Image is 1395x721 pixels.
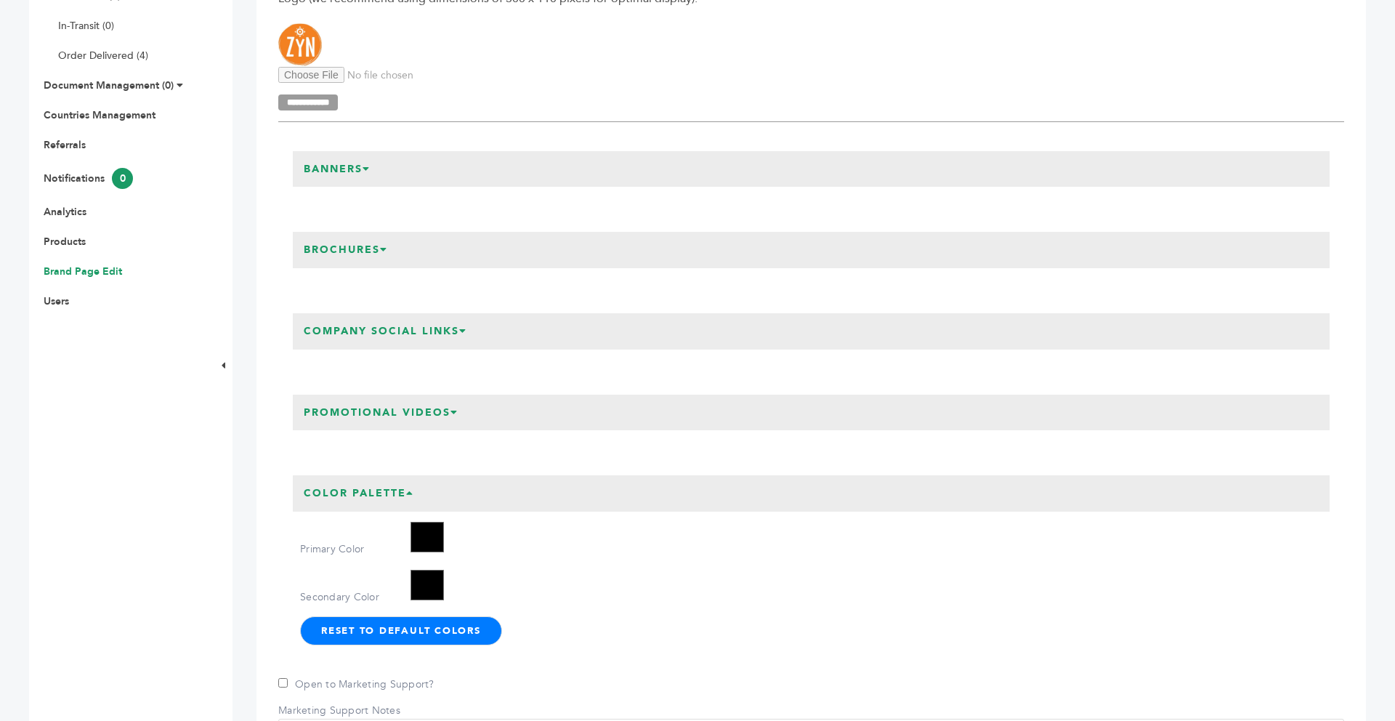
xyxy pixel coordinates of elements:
[300,542,402,557] label: Primary Color
[44,265,122,278] a: Brand Page Edit
[58,49,148,63] a: Order Delivered (4)
[58,19,114,33] a: In-Transit (0)
[112,168,133,189] span: 0
[44,172,133,185] a: Notifications0
[278,678,288,688] input: Open to Marketing Support?
[44,108,155,122] a: Countries Management
[44,138,86,152] a: Referrals
[293,395,469,431] h3: Promotional Videos
[300,616,502,645] button: Reset to Default Colors
[278,677,434,692] label: Open to Marketing Support?
[293,475,425,512] h3: Color Palette
[44,78,174,92] a: Document Management (0)
[293,151,381,188] h3: Banners
[293,232,399,268] h3: Brochures
[44,294,69,308] a: Users
[278,704,400,718] label: Marketing Support Notes
[44,205,86,219] a: Analytics
[300,590,402,605] label: Secondary Color
[278,23,322,67] img: Drink Zyn
[44,235,86,249] a: Products
[293,313,478,350] h3: Company Social Links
